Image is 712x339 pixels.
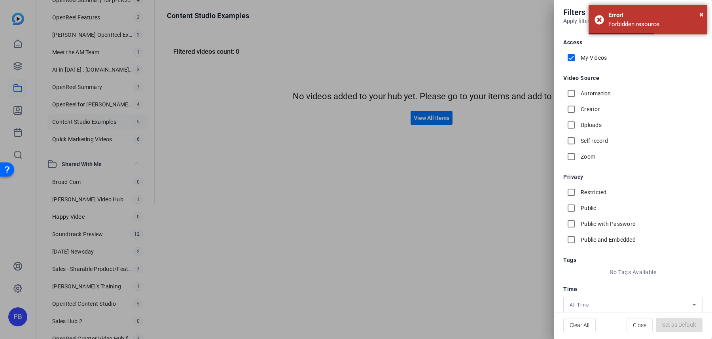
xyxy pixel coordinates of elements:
label: Public [579,204,596,212]
div: Forbidden resource [608,20,701,29]
span: Clear All [570,318,589,333]
label: Self record [579,137,608,145]
label: Zoom [579,153,595,161]
h5: Access [563,40,703,45]
label: Public with Password [579,220,636,228]
span: All Time [570,302,589,308]
button: Close [699,8,704,20]
label: My Videos [579,54,607,62]
div: Error! [608,11,701,20]
label: Automation [579,89,611,97]
h4: Filters [563,6,703,18]
label: Restricted [579,188,607,196]
h5: Video Source [563,75,703,81]
button: Close [627,318,653,332]
h5: Privacy [563,174,703,180]
span: Close [633,318,646,333]
p: No Tags Available [563,267,703,277]
label: Public and Embedded [579,236,636,244]
h5: Time [563,286,703,292]
button: Clear All [563,318,596,332]
h5: Tags [563,257,703,263]
label: Uploads [579,121,602,129]
label: Creator [579,105,600,113]
span: × [699,9,704,19]
h6: Apply filters to videos [563,18,703,24]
